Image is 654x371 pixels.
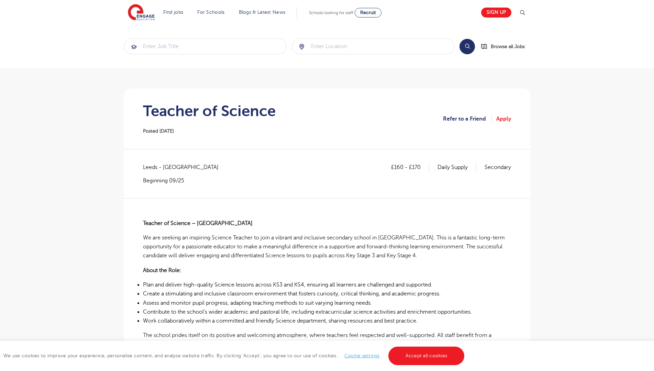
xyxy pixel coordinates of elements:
[481,8,511,18] a: Sign up
[143,163,225,172] span: Leeds - [GEOGRAPHIC_DATA]
[124,39,286,54] input: Submit
[360,10,376,15] span: Recruit
[344,353,380,358] a: Cookie settings
[292,39,454,54] input: Submit
[443,114,492,123] a: Refer to a Friend
[143,102,276,120] h1: Teacher of Science
[143,331,511,358] p: The school prides itself on its positive and welcoming atmosphere, where teachers feel respected ...
[309,10,353,15] span: Schools looking for staff
[143,289,511,298] li: Create a stimulating and inclusive classroom environment that fosters curiosity, critical thinkin...
[124,38,287,54] div: Submit
[485,163,511,172] p: Secondary
[143,233,511,260] p: We are seeking an inspiring Science Teacher to join a vibrant and inclusive secondary school in [...
[143,177,225,184] p: Beginning 09/25
[496,114,511,123] a: Apply
[128,4,155,21] img: Engage Education
[143,299,511,307] li: Assess and monitor pupil progress, adapting teaching methods to suit varying learning needs.
[143,307,511,316] li: Contribute to the school’s wider academic and pastoral life, including extracurricular science ac...
[239,10,286,15] a: Blogs & Latest News
[197,10,224,15] a: For Schools
[163,10,184,15] a: Find jobs
[391,163,429,172] p: £160 - £170
[437,163,476,172] p: Daily Supply
[143,267,181,273] strong: About the Role:
[143,128,174,134] span: Posted [DATE]
[388,347,465,365] a: Accept all cookies
[3,353,466,358] span: We use cookies to improve your experience, personalise content, and analyse website traffic. By c...
[143,316,511,325] li: Work collaboratively within a committed and friendly Science department, sharing resources and be...
[480,43,530,50] a: Browse all Jobs
[143,220,253,226] strong: Teacher of Science – [GEOGRAPHIC_DATA]
[143,280,511,289] li: Plan and deliver high-quality Science lessons across KS3 and KS4, ensuring all learners are chall...
[491,43,525,50] span: Browse all Jobs
[355,8,381,18] a: Recruit
[459,39,475,54] button: Search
